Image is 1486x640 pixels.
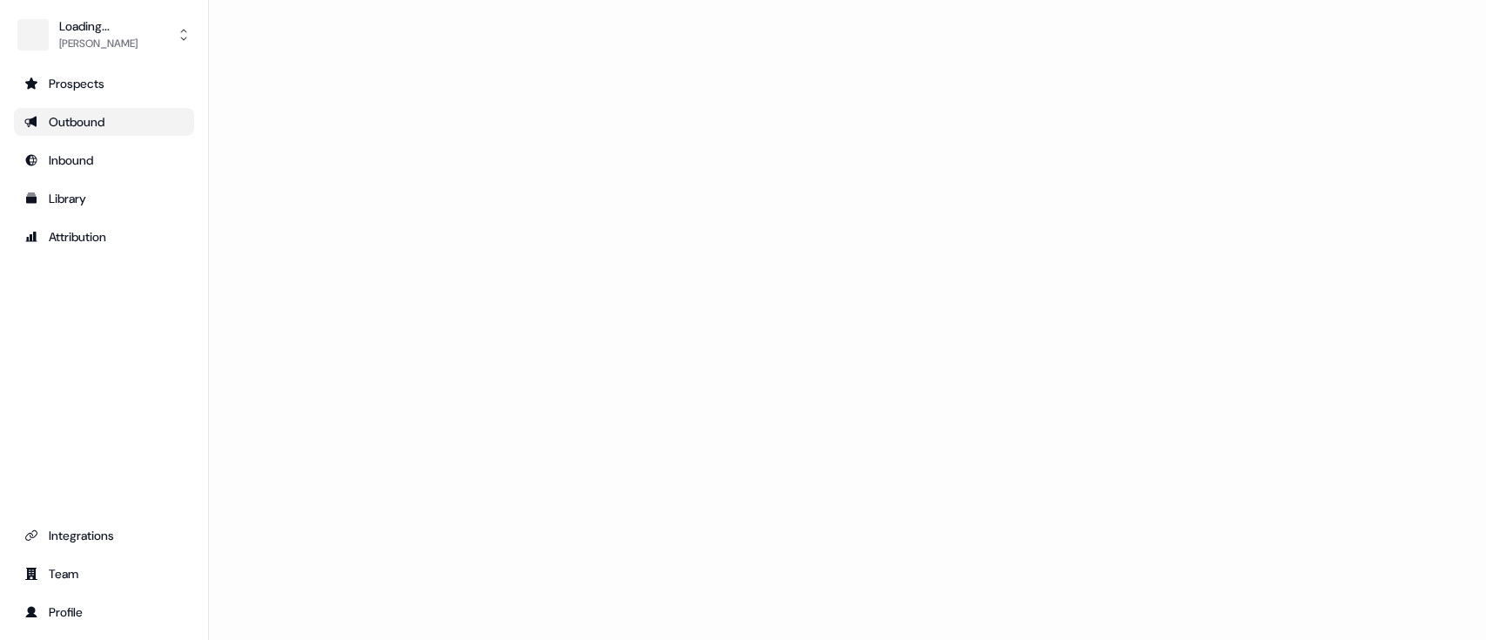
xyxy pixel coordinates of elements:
[14,146,194,174] a: Go to Inbound
[24,527,184,544] div: Integrations
[59,17,138,35] div: Loading...
[24,75,184,92] div: Prospects
[59,35,138,52] div: [PERSON_NAME]
[14,560,194,588] a: Go to team
[14,108,194,136] a: Go to outbound experience
[24,603,184,621] div: Profile
[24,113,184,131] div: Outbound
[14,185,194,212] a: Go to templates
[14,223,194,251] a: Go to attribution
[14,70,194,98] a: Go to prospects
[24,190,184,207] div: Library
[24,228,184,246] div: Attribution
[24,565,184,583] div: Team
[24,152,184,169] div: Inbound
[14,14,194,56] button: Loading...[PERSON_NAME]
[14,598,194,626] a: Go to profile
[14,522,194,549] a: Go to integrations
